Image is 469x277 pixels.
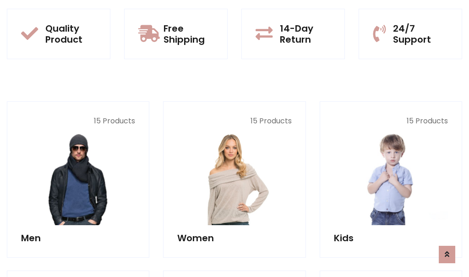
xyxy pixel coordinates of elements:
h5: 14-Day Return [280,23,331,45]
h5: Women [177,233,291,244]
p: 15 Products [21,116,135,127]
h5: Quality Product [45,23,96,45]
h5: Men [21,233,135,244]
h5: Kids [334,233,448,244]
h5: Free Shipping [164,23,213,45]
h5: 24/7 Support [393,23,448,45]
p: 15 Products [177,116,291,127]
p: 15 Products [334,116,448,127]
